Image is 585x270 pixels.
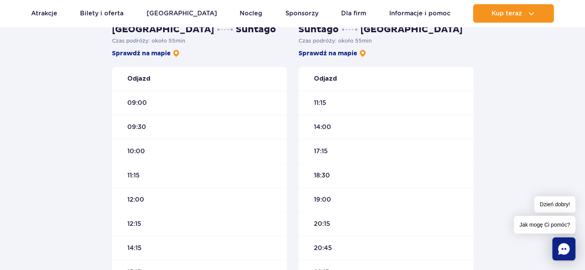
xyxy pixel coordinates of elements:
p: Czas podróży : [112,37,287,45]
strong: Odjazd [127,75,150,83]
span: 19:00 [314,195,331,204]
a: Atrakcje [31,4,57,23]
span: 12:15 [127,220,141,228]
a: Bilety i oferta [80,4,123,23]
a: Sponsorzy [285,4,318,23]
span: 10:00 [127,147,145,156]
strong: Odjazd [314,75,337,83]
span: 14:15 [127,244,142,252]
a: Nocleg [240,4,262,23]
span: 17:15 [314,147,328,156]
span: 20:15 [314,220,330,228]
button: Kup teraz [473,4,554,23]
span: 12:00 [127,195,144,204]
span: Kup teraz [492,10,522,17]
span: około 55 min [338,38,372,44]
a: Sprawdź na mapie [112,49,180,58]
p: Czas podróży : [298,37,473,45]
h3: [GEOGRAPHIC_DATA] Suntago [112,24,287,35]
span: 09:00 [127,99,147,107]
span: 11:15 [127,171,140,180]
span: 20:45 [314,244,332,252]
a: Sprawdź na mapie [298,49,367,58]
img: pin-yellow.6f239d18.svg [359,50,367,57]
span: Dzień dobry! [534,196,575,213]
img: dots.7b10e353.svg [217,28,233,31]
span: 14:00 [314,123,331,131]
a: [GEOGRAPHIC_DATA] [147,4,217,23]
span: Jak mogę Ci pomóc? [514,216,575,234]
img: pin-yellow.6f239d18.svg [172,50,180,57]
div: Chat [552,237,575,260]
span: 18:30 [314,171,330,180]
a: Informacje i pomoc [389,4,450,23]
img: dots.7b10e353.svg [342,28,357,31]
span: 09:30 [127,123,146,131]
a: Dla firm [341,4,366,23]
h3: Suntago [GEOGRAPHIC_DATA] [298,24,473,35]
span: 11:15 [314,99,326,107]
span: około 55 min [152,38,185,44]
